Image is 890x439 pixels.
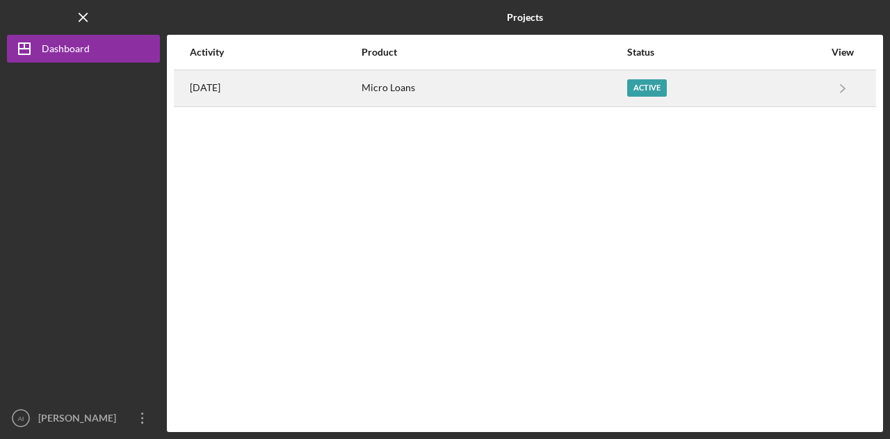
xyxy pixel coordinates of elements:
time: 2025-09-23 14:00 [190,82,220,93]
div: View [825,47,860,58]
div: Dashboard [42,35,90,66]
button: AI[PERSON_NAME] [7,404,160,432]
div: Status [627,47,824,58]
b: Projects [507,12,543,23]
div: Activity [190,47,360,58]
div: Active [627,79,667,97]
div: [PERSON_NAME] [35,404,125,436]
div: Product [362,47,626,58]
button: Dashboard [7,35,160,63]
div: Micro Loans [362,71,626,106]
text: AI [17,415,24,422]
